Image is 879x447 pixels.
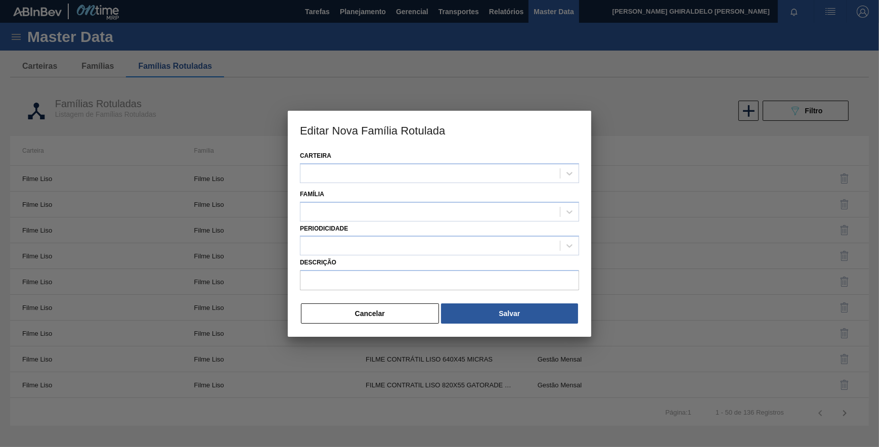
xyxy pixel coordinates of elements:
[300,152,331,159] label: Carteira
[288,111,591,149] h3: Editar Nova Família Rotulada
[300,191,324,198] label: Família
[301,303,439,324] button: Cancelar
[300,255,579,270] label: Descrição
[300,225,348,232] label: Periodicidade
[441,303,578,324] button: Salvar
